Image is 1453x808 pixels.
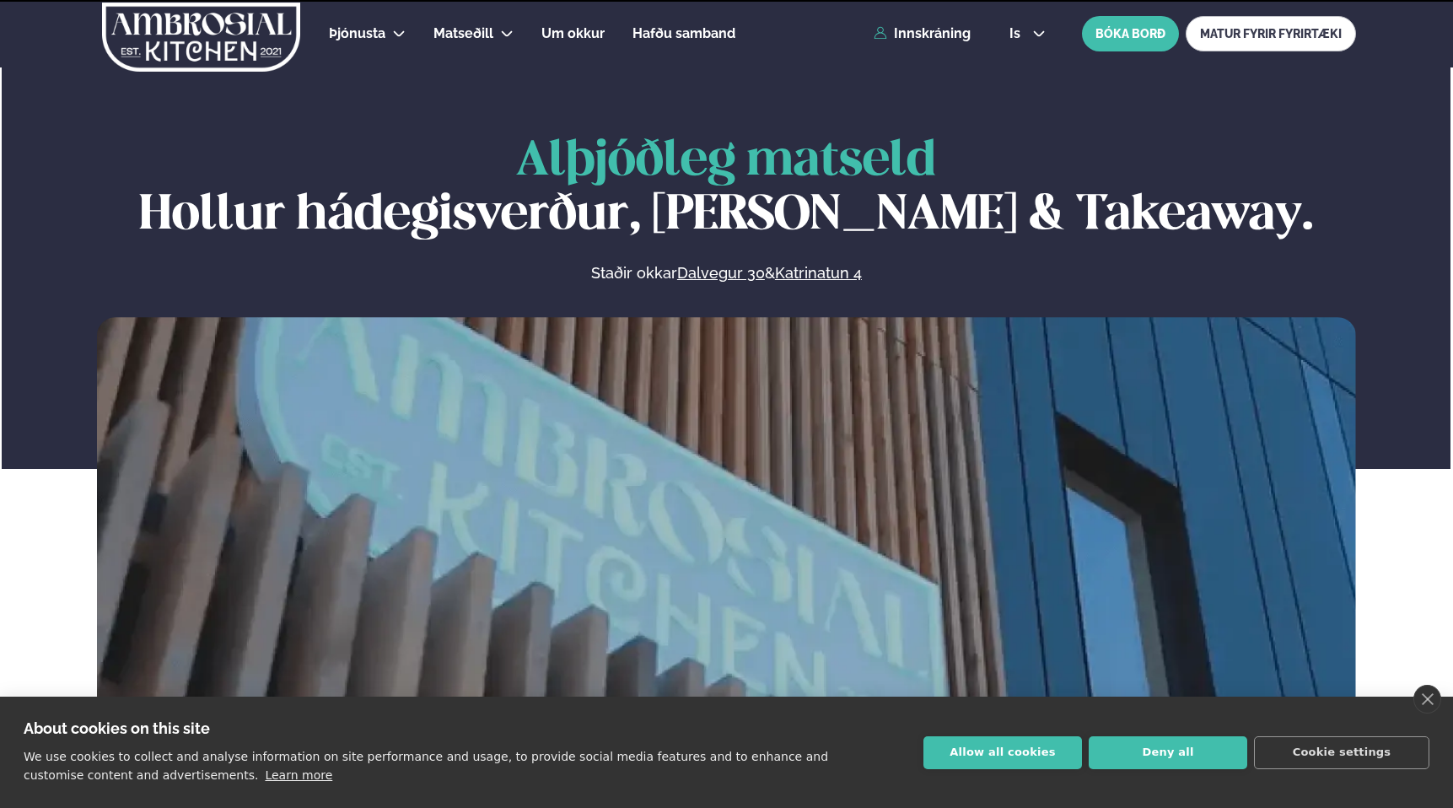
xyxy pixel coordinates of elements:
[923,736,1082,769] button: Allow all cookies
[1089,736,1247,769] button: Deny all
[24,719,210,737] strong: About cookies on this site
[1009,27,1025,40] span: is
[996,27,1059,40] button: is
[874,26,971,41] a: Innskráning
[265,768,332,782] a: Learn more
[1082,16,1179,51] button: BÓKA BORÐ
[541,25,605,41] span: Um okkur
[100,3,302,72] img: logo
[516,138,936,185] span: Alþjóðleg matseld
[329,25,385,41] span: Þjónusta
[1186,16,1356,51] a: MATUR FYRIR FYRIRTÆKI
[407,263,1045,283] p: Staðir okkar &
[541,24,605,44] a: Um okkur
[775,263,862,283] a: Katrinatun 4
[433,24,493,44] a: Matseðill
[1413,685,1441,714] a: close
[329,24,385,44] a: Þjónusta
[632,24,735,44] a: Hafðu samband
[433,25,493,41] span: Matseðill
[97,135,1356,243] h1: Hollur hádegisverður, [PERSON_NAME] & Takeaway.
[677,263,765,283] a: Dalvegur 30
[1254,736,1429,769] button: Cookie settings
[632,25,735,41] span: Hafðu samband
[24,750,828,782] p: We use cookies to collect and analyse information on site performance and usage, to provide socia...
